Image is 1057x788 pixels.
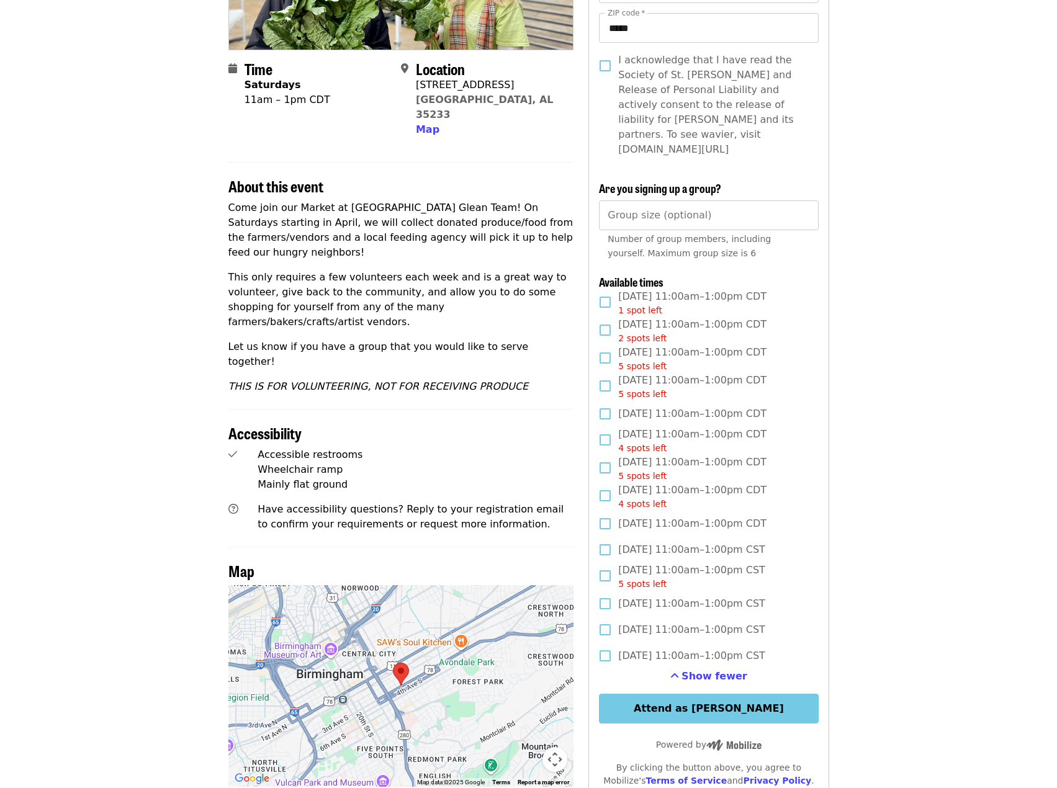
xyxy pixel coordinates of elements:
[245,58,272,79] span: Time
[258,503,564,530] span: Have accessibility questions? Reply to your registration email to confirm your requirements or re...
[228,175,323,197] span: About this event
[228,422,302,444] span: Accessibility
[228,270,574,329] p: This only requires a few volunteers each week and is a great way to volunteer, give back to the c...
[232,771,272,787] img: Google
[656,740,762,750] span: Powered by
[599,180,721,196] span: Are you signing up a group?
[618,406,767,421] span: [DATE] 11:00am–1:00pm CDT
[245,79,301,91] strong: Saturdays
[618,373,767,401] span: [DATE] 11:00am–1:00pm CDT
[743,776,811,786] a: Privacy Policy
[599,200,818,230] input: [object Object]
[618,345,767,373] span: [DATE] 11:00am–1:00pm CDT
[608,234,771,258] span: Number of group members, including yourself. Maximum group size is 6
[599,13,818,43] input: ZIP code
[618,563,765,591] span: [DATE] 11:00am–1:00pm CST
[608,9,645,17] label: ZIP code
[492,779,510,786] a: Terms (opens in new tab)
[618,289,767,317] span: [DATE] 11:00am–1:00pm CDT
[618,333,667,343] span: 2 spots left
[618,443,667,453] span: 4 spots left
[618,361,667,371] span: 5 spots left
[618,53,808,157] span: I acknowledge that I have read the Society of St. [PERSON_NAME] and Release of Personal Liability...
[416,122,439,137] button: Map
[681,670,747,682] span: Show fewer
[618,483,767,511] span: [DATE] 11:00am–1:00pm CDT
[670,669,747,684] button: See more timeslots
[706,740,762,751] img: Powered by Mobilize
[645,776,727,786] a: Terms of Service
[618,317,767,345] span: [DATE] 11:00am–1:00pm CDT
[258,462,573,477] div: Wheelchair ramp
[228,380,529,392] em: THIS IS FOR VOLUNTEERING, NOT FOR RECEIVING PRODUCE
[228,560,254,581] span: Map
[618,542,765,557] span: [DATE] 11:00am–1:00pm CST
[618,427,767,455] span: [DATE] 11:00am–1:00pm CDT
[618,471,667,481] span: 5 spots left
[618,622,765,637] span: [DATE] 11:00am–1:00pm CST
[228,503,238,515] i: question-circle icon
[618,389,667,399] span: 5 spots left
[416,123,439,135] span: Map
[416,78,564,92] div: [STREET_ADDRESS]
[599,694,818,723] button: Attend as [PERSON_NAME]
[417,779,485,786] span: Map data ©2025 Google
[258,447,573,462] div: Accessible restrooms
[416,94,554,120] a: [GEOGRAPHIC_DATA], AL 35233
[228,200,574,260] p: Come join our Market at [GEOGRAPHIC_DATA] Glean Team! On Saturdays starting in April, we will col...
[542,747,567,772] button: Map camera controls
[618,579,667,589] span: 5 spots left
[618,596,765,611] span: [DATE] 11:00am–1:00pm CST
[245,92,330,107] div: 11am – 1pm CDT
[228,449,237,460] i: check icon
[618,648,765,663] span: [DATE] 11:00am–1:00pm CST
[401,63,408,74] i: map-marker-alt icon
[232,771,272,787] a: Open this area in Google Maps (opens a new window)
[618,305,662,315] span: 1 spot left
[228,339,574,369] p: Let us know if you have a group that you would like to serve together!
[258,477,573,492] div: Mainly flat ground
[618,499,667,509] span: 4 spots left
[416,58,465,79] span: Location
[228,63,237,74] i: calendar icon
[618,516,767,531] span: [DATE] 11:00am–1:00pm CDT
[518,779,570,786] a: Report a map error
[599,274,663,290] span: Available times
[618,455,767,483] span: [DATE] 11:00am–1:00pm CDT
